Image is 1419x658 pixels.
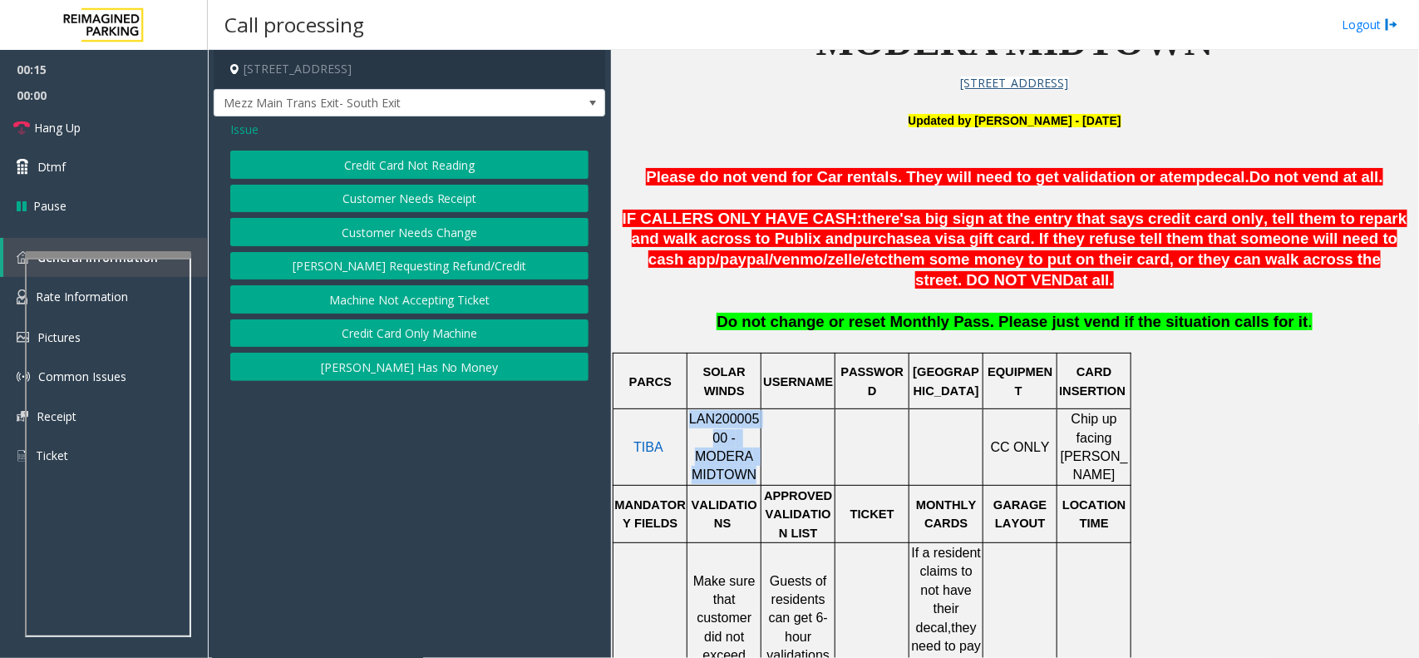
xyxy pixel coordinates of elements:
[615,498,686,530] span: MANDATORY FIELDS
[773,250,823,269] span: venmo
[828,250,861,269] span: zelle
[948,621,951,635] span: ,
[1059,365,1126,397] span: CARD INSERTION
[37,158,66,176] span: Dtmf
[646,168,1168,186] span: Please do not vend for Car rentals. They will need to get validation or a
[17,370,30,383] img: 'icon'
[648,230,1397,268] span: a visa gift card. If they refuse tell them that someone will need to cash app/
[230,121,259,138] span: Issue
[1169,168,1206,186] span: temp
[214,50,605,89] h4: [STREET_ADDRESS]
[230,218,589,246] button: Customer Needs Change
[1205,168,1249,186] span: decal.
[1385,16,1398,33] img: logout
[991,440,1050,454] span: CC ONLY
[916,498,980,530] span: MONTHLY CARDS
[632,210,1407,248] span: a big sign at the entry that says credit card only, tell them to repark and walk across to Publix...
[720,250,769,269] span: paypal
[214,90,526,116] span: Mezz Main Trans Exit- South Exit
[909,112,917,128] font: U
[764,489,835,540] span: APPROVED VALIDATION LIST
[1342,16,1398,33] a: Logout
[629,375,672,388] span: PARCS
[692,498,757,530] span: VALIDATIONS
[824,250,828,268] span: /
[3,238,208,277] a: General Information
[769,250,773,268] span: /
[230,151,589,179] button: Credit Card Not Reading
[623,210,862,227] span: IF CALLERS ONLY HAVE CASH:
[988,365,1052,397] span: EQUIPMENT
[840,365,904,397] span: PASSWORD
[912,546,985,635] span: If a resident claims to not have their decal
[717,313,1308,330] span: Do not change or reset Monthly Pass. Please just vend if the situation calls for it
[34,119,81,136] span: Hang Up
[913,365,979,397] span: [GEOGRAPHIC_DATA]
[689,412,760,482] span: LAN20000500 - MODERA MIDTOWN
[961,77,1069,90] a: [STREET_ADDRESS]
[37,250,158,265] span: General Information
[17,448,27,463] img: 'icon'
[17,251,29,264] img: 'icon'
[230,285,589,314] button: Machine Not Accepting Ticket
[853,230,922,247] span: purchase
[1074,271,1114,289] span: at all.
[17,289,27,304] img: 'icon'
[633,440,663,454] span: TIBA
[216,4,372,45] h3: Call processing
[861,250,865,268] span: /
[865,250,888,269] span: etc
[888,250,1381,289] span: them some money to put on their card, or they can walk across the street. DO NOT VEND
[633,441,663,454] a: TIBA
[33,197,67,215] span: Pause
[230,319,589,348] button: Credit Card Only Machine
[230,353,589,381] button: [PERSON_NAME] Has No Money
[850,507,894,521] span: TICKET
[993,498,1050,530] span: GARAGE LAYOUT
[1308,313,1313,330] span: .
[1061,412,1128,482] span: Chip up facing [PERSON_NAME]
[1249,168,1383,186] span: Do not vend at all.
[763,375,833,388] span: USERNAME
[961,75,1069,91] span: [STREET_ADDRESS]
[703,365,749,397] span: SOLAR WINDS
[1062,498,1130,530] span: LOCATION TIME
[230,252,589,280] button: [PERSON_NAME] Requesting Refund/Credit
[17,332,29,343] img: 'icon'
[17,411,28,422] img: 'icon'
[909,114,1121,127] font: pdated by [PERSON_NAME] - [DATE]
[230,185,589,213] button: Customer Needs Receipt
[862,210,912,227] span: there's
